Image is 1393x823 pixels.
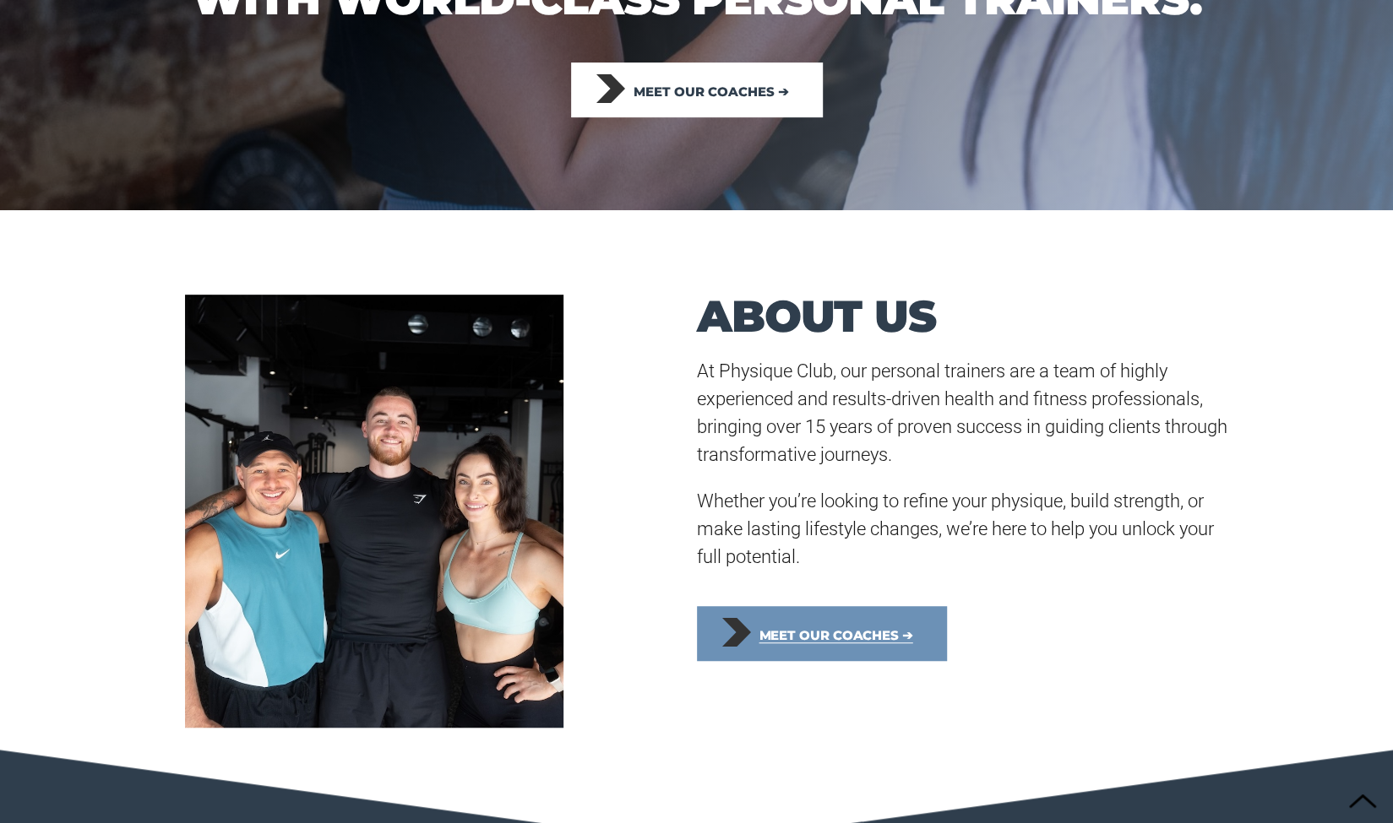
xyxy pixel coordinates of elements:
h1: ABOUT US [697,295,1069,338]
a: Meet our coaches ➔ [571,62,823,117]
span: Meet our coaches ➔ [634,73,789,111]
span: Whether you’re looking to refine your physique, build strength, or make lasting lifestyle changes... [697,490,1214,567]
span: At Physique Club, our personal trainers are a team of highly experienced and results-driven healt... [697,360,1227,465]
span: Meet our coaches ➔ [759,617,912,654]
a: Meet our coaches ➔ [697,606,947,661]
